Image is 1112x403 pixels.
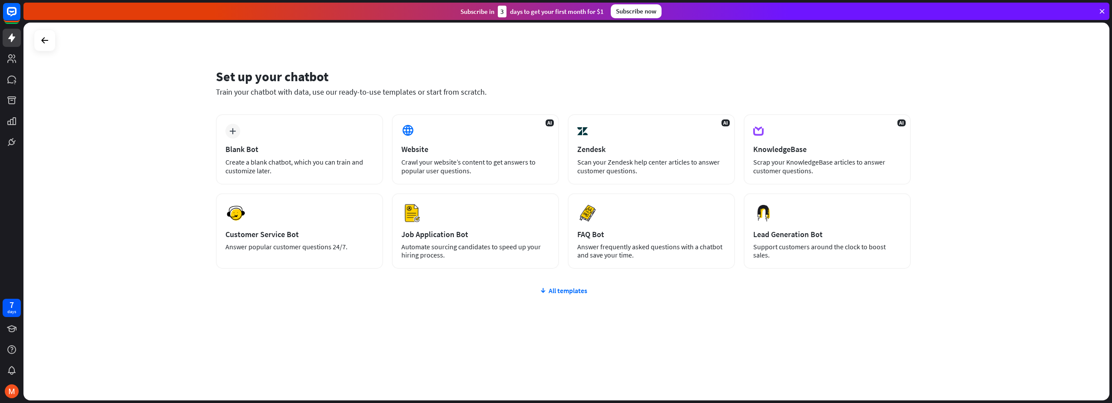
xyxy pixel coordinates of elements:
div: Subscribe in days to get your first month for $1 [460,6,604,17]
div: Subscribe now [611,4,662,18]
div: 7 [10,301,14,309]
div: 3 [498,6,506,17]
a: 7 days [3,299,21,317]
div: days [7,309,16,315]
